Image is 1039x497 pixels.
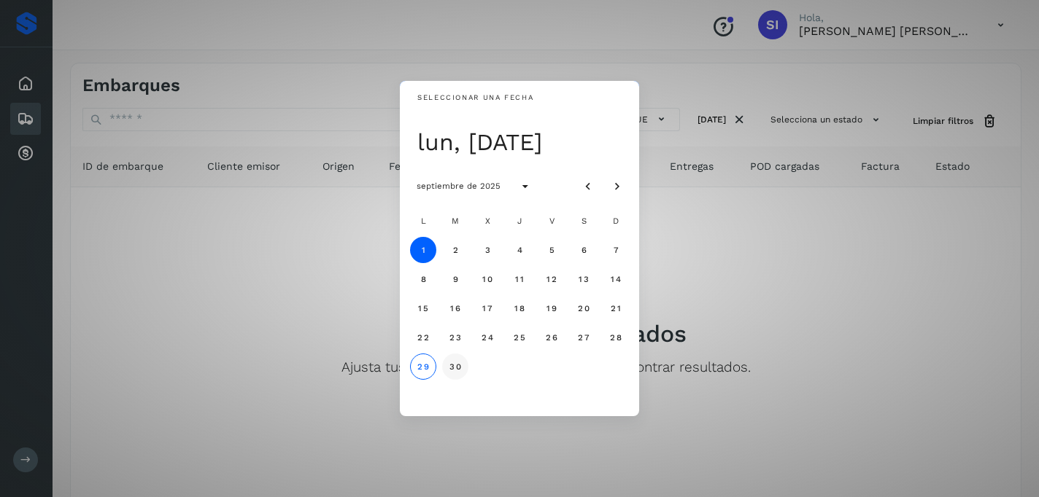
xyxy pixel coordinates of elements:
span: 6 [580,245,587,255]
div: S [569,206,598,235]
div: V [537,206,566,235]
button: domingo, 7 de septiembre de 2025 [603,237,629,263]
div: lun, [DATE] [417,128,630,157]
span: 13 [578,274,589,284]
button: Mes siguiente [604,173,630,199]
span: 2 [452,245,458,255]
span: 26 [545,332,557,343]
div: M [441,206,470,235]
span: 23 [449,332,461,343]
button: Seleccionar año [512,173,538,199]
span: 3 [484,245,490,255]
button: domingo, 28 de septiembre de 2025 [603,324,629,351]
span: 8 [420,274,426,284]
span: 9 [452,274,458,284]
button: miércoles, 10 de septiembre de 2025 [474,266,501,292]
span: septiembre de 2025 [416,181,501,191]
span: 19 [546,303,557,313]
button: miércoles, 24 de septiembre de 2025 [474,324,501,351]
span: 25 [513,332,525,343]
span: 15 [417,303,428,313]
span: 7 [612,245,619,255]
button: domingo, 14 de septiembre de 2025 [603,266,629,292]
button: viernes, 5 de septiembre de 2025 [538,237,565,263]
button: jueves, 18 de septiembre de 2025 [506,295,533,321]
span: 17 [482,303,493,313]
button: martes, 23 de septiembre de 2025 [442,324,468,351]
span: 30 [449,361,461,372]
span: 18 [514,303,525,313]
span: 29 [417,361,429,372]
button: sábado, 20 de septiembre de 2025 [571,295,597,321]
span: 16 [449,303,460,313]
button: sábado, 27 de septiembre de 2025 [571,324,597,351]
button: martes, 30 de septiembre de 2025 [442,353,468,380]
span: 14 [610,274,621,284]
span: 12 [546,274,557,284]
button: viernes, 12 de septiembre de 2025 [538,266,565,292]
button: lunes, 8 de septiembre de 2025 [410,266,436,292]
button: domingo, 21 de septiembre de 2025 [603,295,629,321]
button: lunes, 15 de septiembre de 2025 [410,295,436,321]
div: Seleccionar una fecha [417,93,533,103]
button: martes, 9 de septiembre de 2025 [442,266,468,292]
span: 24 [481,332,493,343]
button: lunes, 1 de septiembre de 2025 [410,237,436,263]
div: J [505,206,534,235]
button: jueves, 11 de septiembre de 2025 [506,266,533,292]
button: viernes, 19 de septiembre de 2025 [538,295,565,321]
span: 5 [548,245,555,255]
span: 22 [417,332,429,343]
span: 20 [577,303,590,313]
button: sábado, 6 de septiembre de 2025 [571,237,597,263]
button: miércoles, 17 de septiembre de 2025 [474,295,501,321]
button: miércoles, 3 de septiembre de 2025 [474,237,501,263]
span: 4 [516,245,522,255]
button: viernes, 26 de septiembre de 2025 [538,324,565,351]
button: lunes, 22 de septiembre de 2025 [410,324,436,351]
span: 1 [420,245,425,255]
button: jueves, 4 de septiembre de 2025 [506,237,533,263]
span: 21 [610,303,621,313]
button: Mes anterior [575,173,601,199]
button: martes, 2 de septiembre de 2025 [442,237,468,263]
button: sábado, 13 de septiembre de 2025 [571,266,597,292]
span: 11 [514,274,524,284]
div: L [409,206,438,235]
button: Hoy, lunes, 29 de septiembre de 2025 [410,353,436,380]
button: jueves, 25 de septiembre de 2025 [506,324,533,351]
button: septiembre de 2025 [404,173,512,199]
button: martes, 16 de septiembre de 2025 [442,295,468,321]
span: 10 [482,274,493,284]
span: 28 [609,332,622,343]
div: X [473,206,502,235]
span: 27 [577,332,590,343]
div: D [601,206,630,235]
